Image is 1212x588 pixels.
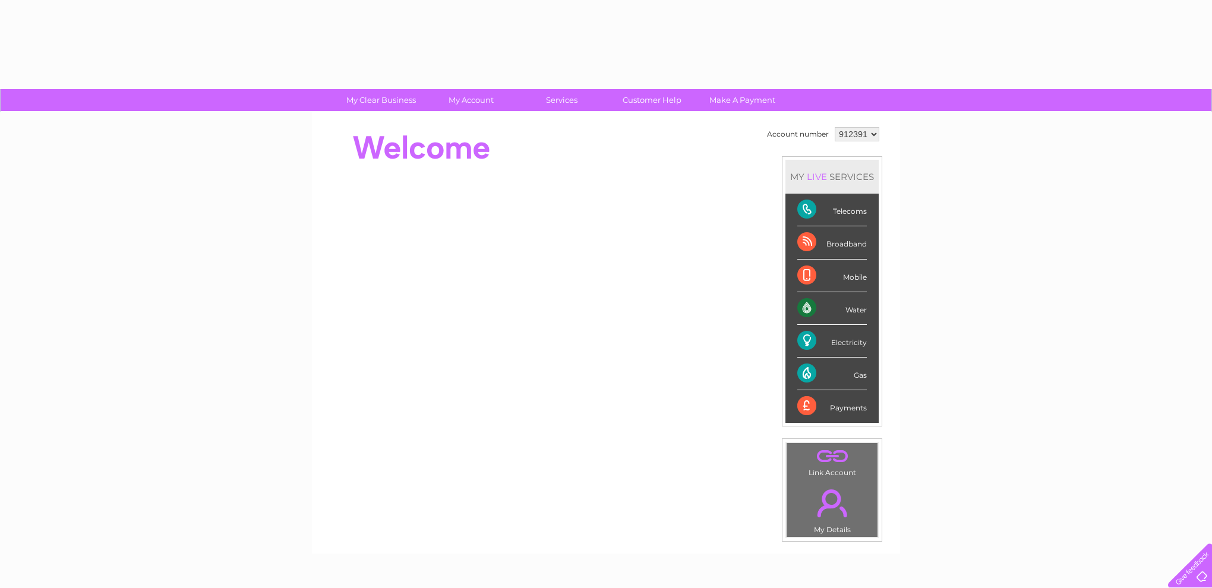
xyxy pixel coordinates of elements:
[797,292,867,325] div: Water
[764,124,832,144] td: Account number
[790,482,875,524] a: .
[422,89,520,111] a: My Account
[790,446,875,467] a: .
[797,260,867,292] div: Mobile
[603,89,701,111] a: Customer Help
[332,89,430,111] a: My Clear Business
[797,194,867,226] div: Telecoms
[804,171,829,182] div: LIVE
[786,479,878,538] td: My Details
[797,358,867,390] div: Gas
[797,325,867,358] div: Electricity
[785,160,879,194] div: MY SERVICES
[786,442,878,480] td: Link Account
[797,390,867,422] div: Payments
[513,89,611,111] a: Services
[693,89,791,111] a: Make A Payment
[797,226,867,259] div: Broadband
